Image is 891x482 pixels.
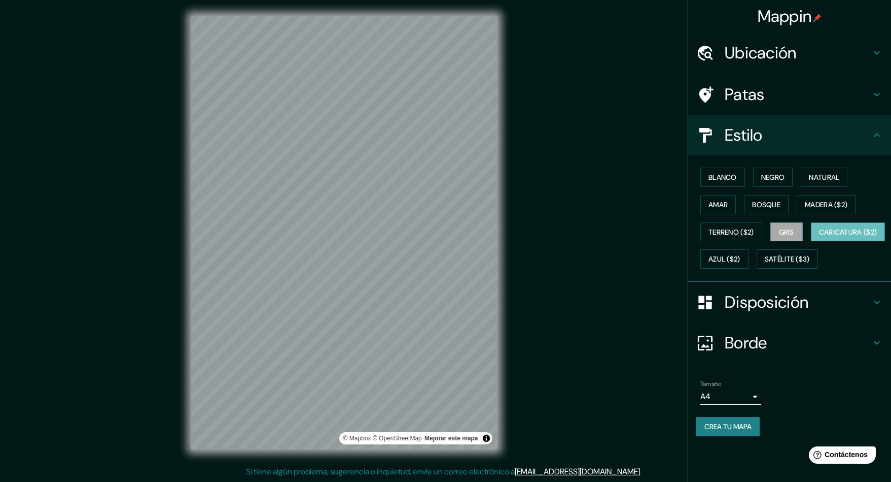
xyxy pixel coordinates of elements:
[805,200,847,209] font: Madera ($2)
[725,42,797,63] font: Ubicación
[643,466,645,477] font: .
[343,435,371,442] a: Mapbox
[819,228,877,237] font: Caricatura ($2)
[191,16,497,449] canvas: Mapa
[811,222,885,242] button: Caricatura ($2)
[696,417,760,436] button: Crea tu mapa
[700,168,745,187] button: Blanco
[725,84,765,105] font: Patas
[700,195,736,214] button: Amar
[424,435,478,442] a: Map feedback
[688,323,891,363] div: Borde
[373,435,422,442] font: © OpenStreetMap
[688,33,891,73] div: Ubicación
[752,200,780,209] font: Bosque
[801,168,847,187] button: Natural
[757,249,818,269] button: Satélite ($3)
[688,115,891,155] div: Estilo
[801,442,880,471] iframe: Lanzador de widgets de ayuda
[688,282,891,323] div: Disposición
[700,389,761,405] div: A4
[708,228,754,237] font: Terreno ($2)
[700,391,710,402] font: A4
[779,228,794,237] font: Gris
[424,435,478,442] font: Mejorar este mapa
[700,222,762,242] button: Terreno ($2)
[343,435,371,442] font: © Mapbox
[708,200,728,209] font: Amar
[700,249,749,269] button: Azul ($2)
[813,14,822,22] img: pin-icon.png
[515,466,640,477] a: [EMAIL_ADDRESS][DOMAIN_NAME]
[688,74,891,115] div: Patas
[725,124,763,146] font: Estilo
[797,195,856,214] button: Madera ($2)
[765,255,810,264] font: Satélite ($3)
[725,292,808,313] font: Disposición
[809,173,839,182] font: Natural
[753,168,793,187] button: Negro
[708,173,737,182] font: Blanco
[246,466,515,477] font: Si tiene algún problema, sugerencia o inquietud, envíe un correo electrónico a
[641,466,643,477] font: .
[700,380,721,388] font: Tamaño
[744,195,789,214] button: Bosque
[758,6,812,27] font: Mappin
[725,332,767,354] font: Borde
[770,222,803,242] button: Gris
[761,173,785,182] font: Negro
[373,435,422,442] a: Mapa de OpenStreet
[708,255,740,264] font: Azul ($2)
[480,432,492,444] button: Activar o desactivar atribución
[704,422,752,431] font: Crea tu mapa
[640,466,641,477] font: .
